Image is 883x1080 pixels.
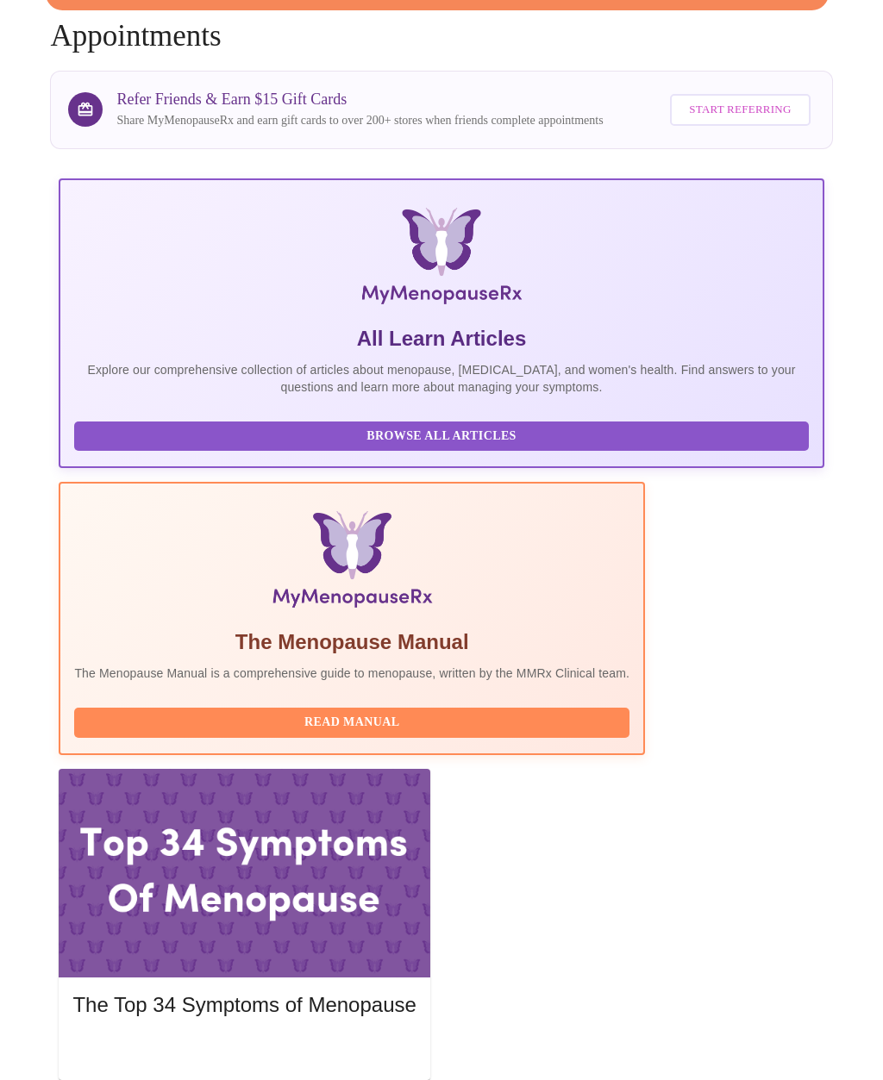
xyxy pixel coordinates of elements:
[190,208,694,311] img: MyMenopauseRx Logo
[74,665,629,682] p: The Menopause Manual is a comprehensive guide to menopause, written by the MMRx Clinical team.
[74,708,629,738] button: Read Manual
[116,112,603,129] p: Share MyMenopauseRx and earn gift cards to over 200+ stores when friends complete appointments
[74,628,629,656] h5: The Menopause Manual
[72,1040,420,1055] a: Read More
[91,712,612,734] span: Read Manual
[74,714,634,728] a: Read Manual
[72,1034,416,1064] button: Read More
[666,85,814,134] a: Start Referring
[74,421,808,452] button: Browse All Articles
[689,100,791,120] span: Start Referring
[72,991,416,1019] h5: The Top 34 Symptoms of Menopause
[91,426,791,447] span: Browse All Articles
[74,361,808,396] p: Explore our comprehensive collection of articles about menopause, [MEDICAL_DATA], and women's hea...
[163,511,542,615] img: Menopause Manual
[74,427,812,441] a: Browse All Articles
[670,94,810,126] button: Start Referring
[116,91,603,109] h3: Refer Friends & Earn $15 Gift Cards
[74,325,808,353] h5: All Learn Articles
[90,1039,398,1060] span: Read More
